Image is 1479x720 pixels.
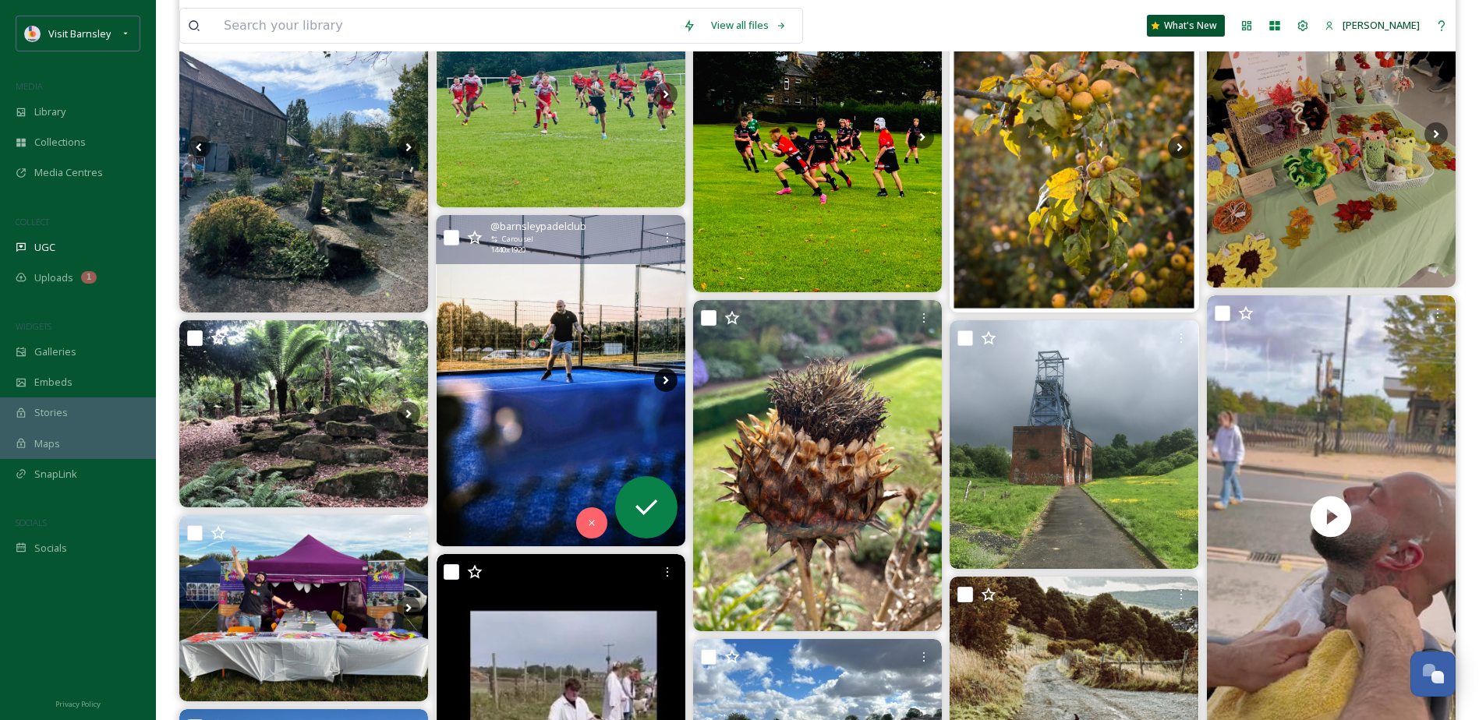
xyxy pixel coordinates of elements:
[1410,651,1456,697] button: Open Chat
[179,515,428,701] img: We are here at Penistone Agricultural Show and the Sun is shining! Hope to see you here today for...
[1343,18,1420,32] span: [PERSON_NAME]
[34,165,103,180] span: Media Centres
[55,699,101,709] span: Privacy Policy
[48,26,111,41] span: Visit Barnsley
[693,300,942,631] img: Fading artichoke flower at Cannon Hall gardens… #cannonhall #barnsley #southyorkshire #yorkshire ...
[490,219,586,234] span: @ barnsleypadelclub
[81,271,97,284] div: 1
[34,541,67,556] span: Socials
[34,240,55,255] span: UGC
[16,320,51,332] span: WIDGETS
[216,9,675,43] input: Search your library
[16,216,49,228] span: COLLECT
[437,215,685,546] img: It’s the weekend and it’s Padel time! Book your court at barnsleypadelclub via the Playtomic app ...
[490,245,525,256] span: 1440 x 1920
[34,436,60,451] span: Maps
[1147,15,1225,37] a: What's New
[34,467,77,482] span: SnapLink
[16,80,43,92] span: MEDIA
[1317,10,1428,41] a: [PERSON_NAME]
[25,26,41,41] img: barnsley-logo-in-colour.png
[34,375,73,390] span: Embeds
[34,135,86,150] span: Collections
[16,517,47,528] span: SOCIALS
[34,104,65,119] span: Library
[950,320,1198,569] img: Thu 18th September. Heritage Open Day! Barnsley Main Colliery building is a grade II listed build...
[34,344,76,359] span: Galleries
[34,405,68,420] span: Stories
[179,320,428,506] img: Nice wander around Wentworth Castle and Gardens, the Palms we’re looking good. #wentworthcastlega...
[502,234,533,245] span: Carousel
[34,270,73,285] span: Uploads
[703,10,794,41] a: View all files
[55,694,101,712] a: Privacy Policy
